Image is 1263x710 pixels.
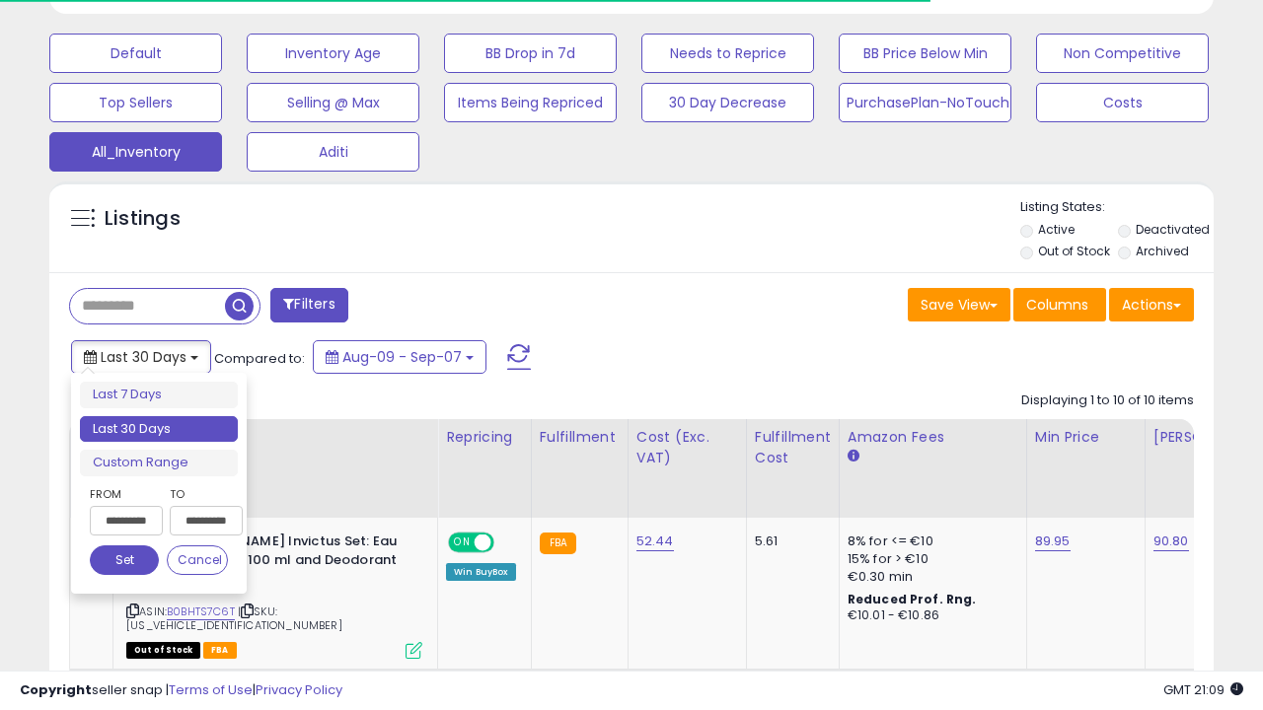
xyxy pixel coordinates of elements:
button: Aditi [247,132,419,172]
div: Fulfillment [540,427,620,448]
div: €10.01 - €10.86 [848,607,1011,624]
button: Items Being Repriced [444,83,617,122]
div: 8% for <= €10 [848,532,1011,550]
button: Default [49,34,222,73]
button: PurchasePlan-NoTouch [839,83,1011,122]
span: 2025-10-8 21:09 GMT [1163,680,1243,699]
div: Amazon Fees [848,427,1018,448]
a: 90.80 [1153,532,1189,551]
button: Columns [1013,288,1106,321]
button: Set [90,545,159,575]
div: Min Price [1035,427,1137,448]
a: 89.95 [1035,532,1071,551]
span: All listings that are currently out of stock and unavailable for purchase on Amazon [126,642,200,659]
label: Out of Stock [1038,243,1110,259]
span: FBA [203,642,237,659]
button: Aug-09 - Sep-07 [313,340,486,374]
label: To [170,484,228,504]
span: | SKU: [US_VEHICLE_IDENTIFICATION_NUMBER] [126,603,342,633]
li: Last 7 Days [80,382,238,408]
li: Last 30 Days [80,416,238,443]
div: Displaying 1 to 10 of 10 items [1021,391,1194,410]
small: Amazon Fees. [848,448,859,465]
strong: Copyright [20,680,92,699]
button: Top Sellers [49,83,222,122]
button: Selling @ Max [247,83,419,122]
button: Costs [1036,83,1209,122]
button: All_Inventory [49,132,222,172]
div: €0.30 min [848,568,1011,586]
b: [PERSON_NAME] Invictus Set: Eau de Toilette 100 ml and Deodorant 100 ml [171,532,410,593]
div: Cost (Exc. VAT) [636,427,738,468]
li: Custom Range [80,450,238,476]
span: Columns [1026,295,1088,315]
a: B0BHTS7C6T [167,603,235,620]
span: Compared to: [214,349,305,368]
div: Fulfillment Cost [755,427,831,468]
div: Win BuyBox [446,563,516,581]
button: BB Drop in 7d [444,34,617,73]
button: BB Price Below Min [839,34,1011,73]
button: Filters [270,288,347,322]
span: OFF [491,534,523,551]
div: Title [121,427,429,448]
div: ASIN: [126,532,422,657]
a: 52.44 [636,532,674,551]
label: Deactivated [1136,221,1210,238]
label: Archived [1136,243,1189,259]
h5: Listings [105,205,181,233]
button: Cancel [167,545,228,575]
p: Listing States: [1020,198,1214,217]
label: Active [1038,221,1075,238]
span: Aug-09 - Sep-07 [342,347,462,367]
div: 5.61 [755,532,824,550]
label: From [90,484,159,504]
div: Repricing [446,427,523,448]
b: Reduced Prof. Rng. [848,591,977,607]
a: Terms of Use [169,680,253,699]
button: Needs to Reprice [641,34,814,73]
small: FBA [540,532,576,554]
div: 15% for > €10 [848,550,1011,568]
button: Save View [908,288,1010,321]
span: ON [450,534,475,551]
button: 30 Day Decrease [641,83,814,122]
button: Last 30 Days [71,340,211,374]
span: Last 30 Days [101,347,186,367]
button: Inventory Age [247,34,419,73]
button: Non Competitive [1036,34,1209,73]
button: Actions [1109,288,1194,321]
div: seller snap | | [20,681,342,700]
a: Privacy Policy [256,680,342,699]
